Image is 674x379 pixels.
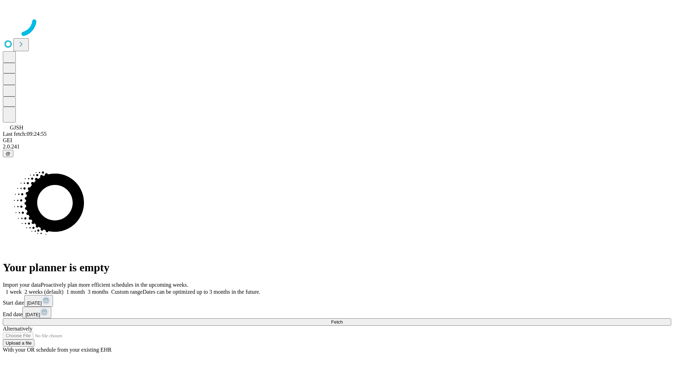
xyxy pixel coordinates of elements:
[24,295,53,307] button: [DATE]
[331,319,343,325] span: Fetch
[3,282,41,288] span: Import your data
[25,312,40,317] span: [DATE]
[3,150,13,157] button: @
[3,347,112,353] span: With your OR schedule from your existing EHR
[25,289,64,295] span: 2 weeks (default)
[111,289,143,295] span: Custom range
[22,307,51,318] button: [DATE]
[6,151,11,156] span: @
[3,295,671,307] div: Start date
[143,289,260,295] span: Dates can be optimized up to 3 months in the future.
[3,261,671,274] h1: Your planner is empty
[3,131,47,137] span: Last fetch: 09:24:55
[3,307,671,318] div: End date
[3,326,32,332] span: Alternatively
[3,144,671,150] div: 2.0.241
[41,282,188,288] span: Proactively plan more efficient schedules in the upcoming weeks.
[10,125,23,131] span: GJSH
[27,300,42,306] span: [DATE]
[3,318,671,326] button: Fetch
[66,289,85,295] span: 1 month
[3,137,671,144] div: GEI
[88,289,108,295] span: 3 months
[3,339,34,347] button: Upload a file
[6,289,22,295] span: 1 week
